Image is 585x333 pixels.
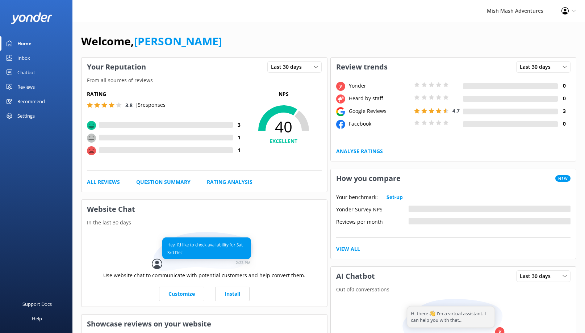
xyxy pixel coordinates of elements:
div: Recommend [17,94,45,109]
a: Rating Analysis [207,178,252,186]
h3: Your Reputation [82,58,151,76]
h4: 3 [558,107,571,115]
h3: AI Chatbot [331,267,380,286]
div: Google Reviews [347,107,412,115]
div: Chatbot [17,65,35,80]
h3: Review trends [331,58,393,76]
a: All Reviews [87,178,120,186]
h4: 1 [233,134,246,142]
a: Set-up [386,193,403,201]
div: Support Docs [22,297,52,311]
p: In the last 30 days [82,219,327,227]
h5: Rating [87,90,246,98]
h4: EXCELLENT [246,137,322,145]
h4: 0 [558,94,571,102]
span: 4.7 [452,107,460,114]
h1: Welcome, [81,33,222,50]
h4: 0 [558,120,571,128]
a: View All [336,245,360,253]
div: Settings [17,109,35,123]
a: Install [215,287,250,301]
a: Question Summary [136,178,191,186]
p: From all sources of reviews [82,76,327,84]
p: Your benchmark: [336,193,378,201]
div: Help [32,311,42,326]
div: Reviews [17,80,35,94]
h3: How you compare [331,169,406,188]
img: yonder-white-logo.png [11,12,53,24]
p: NPS [246,90,322,98]
div: Inbox [17,51,30,65]
span: Last 30 days [520,63,555,71]
span: 3.8 [125,102,133,109]
h4: 1 [233,146,246,154]
a: Analyse Ratings [336,147,383,155]
span: Last 30 days [271,63,306,71]
div: Yonder [347,82,412,90]
a: Customize [159,287,204,301]
div: Facebook [347,120,412,128]
span: Last 30 days [520,272,555,280]
a: [PERSON_NAME] [134,34,222,49]
p: Out of 0 conversations [331,286,576,294]
h3: Website Chat [82,200,327,219]
div: Home [17,36,32,51]
img: conversation... [152,232,257,271]
p: Use website chat to communicate with potential customers and help convert them. [103,271,305,279]
div: Yonder Survey NPS [336,206,409,212]
h4: 0 [558,82,571,90]
p: | 5 responses [135,101,166,109]
div: Reviews per month [336,218,409,224]
h4: 3 [233,121,246,129]
span: 40 [246,118,322,136]
div: Heard by staff [347,94,412,102]
span: New [555,175,571,182]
